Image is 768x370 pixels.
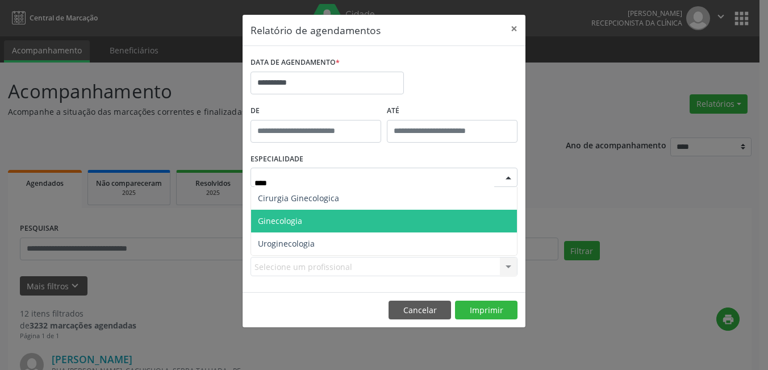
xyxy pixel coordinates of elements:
[455,301,517,320] button: Imprimir
[387,102,517,120] label: ATÉ
[258,215,302,226] span: Ginecologia
[251,102,381,120] label: De
[389,301,451,320] button: Cancelar
[503,15,525,43] button: Close
[251,151,303,168] label: ESPECIALIDADE
[251,54,340,72] label: DATA DE AGENDAMENTO
[258,238,315,249] span: Uroginecologia
[251,23,381,38] h5: Relatório de agendamentos
[258,193,339,203] span: Cirurgia Ginecologica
